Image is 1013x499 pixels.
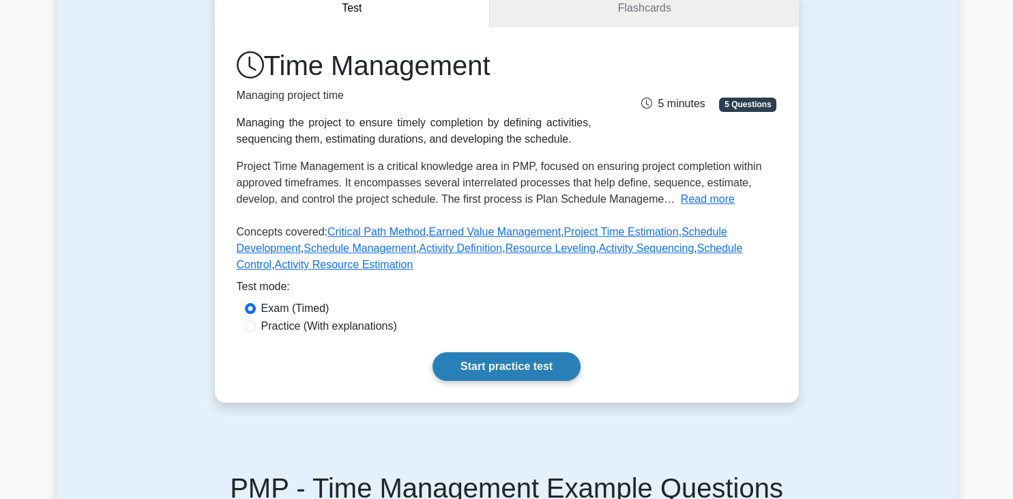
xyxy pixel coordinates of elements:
[304,242,416,254] a: Schedule Management
[419,242,502,254] a: Activity Definition
[275,259,413,270] a: Activity Resource Estimation
[641,98,705,109] span: 5 minutes
[563,226,678,238] a: Project Time Estimation
[505,242,596,254] a: Resource Leveling
[237,242,743,270] a: Schedule Control
[237,160,762,205] span: Project Time Management is a critical knowledge area in PMP, focused on ensuring project completi...
[261,318,397,334] label: Practice (With explanations)
[428,226,561,238] a: Earned Value Management
[599,242,694,254] a: Activity Sequencing
[237,49,591,82] h1: Time Management
[432,352,581,381] a: Start practice test
[237,224,777,279] p: Concepts covered: , , , , , , , , ,
[237,279,777,300] div: Test mode:
[261,300,329,317] label: Exam (Timed)
[681,191,735,208] button: Read more
[237,87,591,104] p: Managing project time
[237,115,591,147] div: Managing the project to ensure timely completion by defining activities, sequencing them, estimat...
[327,226,426,238] a: Critical Path Method
[719,98,776,111] span: 5 Questions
